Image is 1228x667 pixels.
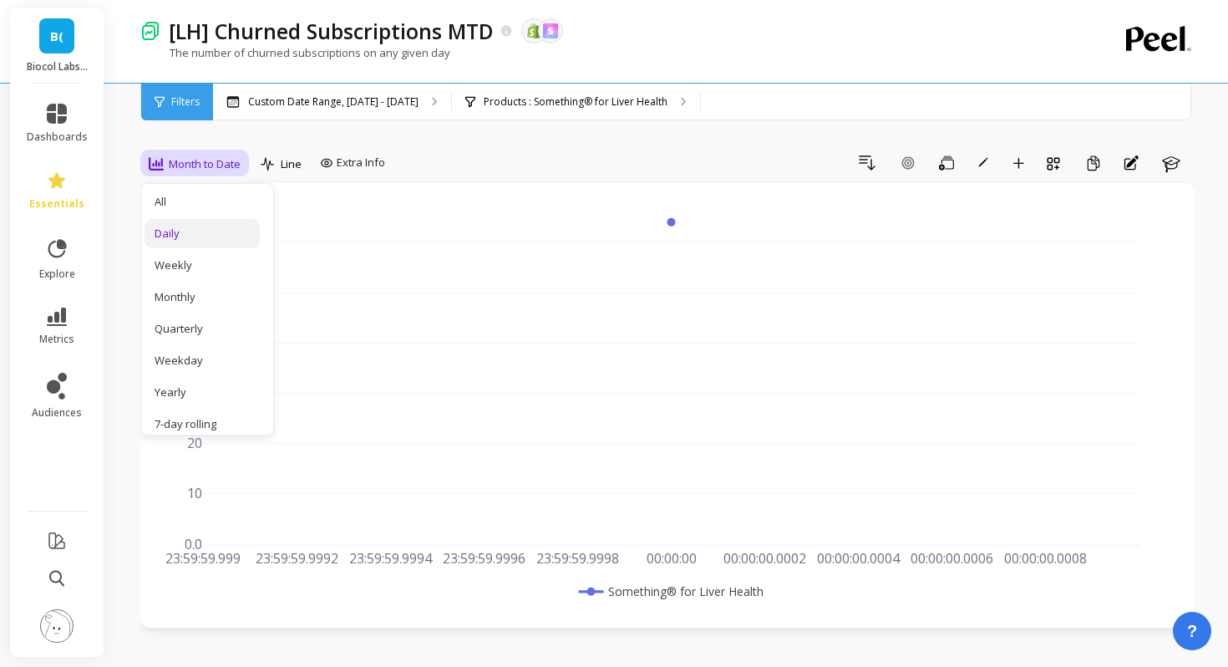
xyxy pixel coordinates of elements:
img: header icon [140,21,160,41]
div: Weekday [155,353,250,369]
div: Monthly [155,289,250,305]
button: ? [1173,612,1211,650]
span: Extra Info [337,155,385,171]
span: ? [1187,619,1197,643]
div: Yearly [155,384,250,400]
img: profile picture [40,609,74,643]
span: Month to Date [169,156,241,172]
p: [LH] Churned Subscriptions MTD [169,17,494,45]
span: Filters [171,95,200,109]
span: essentials [29,197,84,211]
span: B( [50,27,63,46]
span: dashboards [27,130,88,144]
img: api.shopify.svg [526,23,541,38]
div: 7-day rolling [155,416,250,432]
img: api.skio.svg [543,23,558,38]
span: metrics [39,333,74,346]
div: Weekly [155,257,250,273]
div: Quarterly [155,321,250,337]
div: All [155,194,250,210]
p: Custom Date Range, [DATE] - [DATE] [248,95,419,109]
span: Line [281,156,302,172]
p: Biocol Labs (US) [27,60,88,74]
p: The number of churned subscriptions on any given day [140,45,450,60]
span: explore [39,267,75,281]
p: Products : Something® for Liver Health [484,95,667,109]
span: audiences [32,406,82,420]
div: Daily [155,226,250,242]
